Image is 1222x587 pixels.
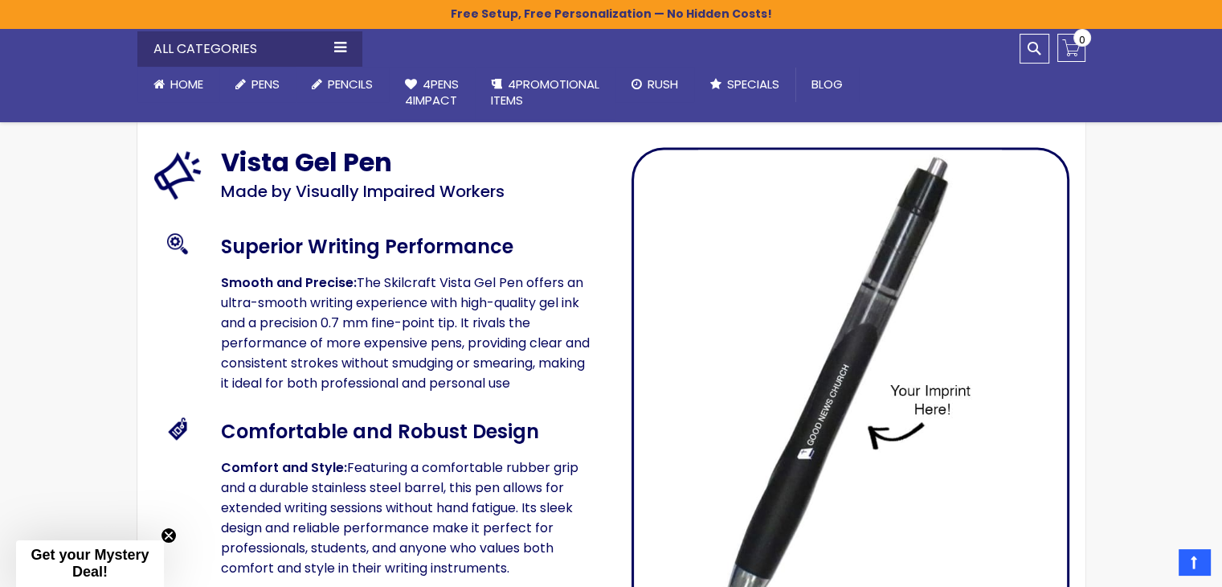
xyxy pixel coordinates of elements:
a: Home [137,67,219,102]
span: Pencils [328,76,373,92]
span: 0 [1079,32,1085,47]
img: promotion.png [153,151,202,199]
strong: Comfort and Style: [221,458,347,477]
button: Close teaser [161,527,177,544]
p: Featuring a comfortable rubber grip and a durable stainless steel barrel, this pen allows for ext... [221,458,591,578]
a: 0 [1057,34,1085,62]
span: Pens [251,76,280,92]
p: The Skilcraft Vista Gel Pen offers an ultra-smooth writing experience with high-quality gel ink a... [221,273,591,393]
span: Get your Mystery Deal! [31,547,149,580]
span: Home [170,76,203,92]
h5: Superior Writing Performance [221,232,591,261]
a: Specials [694,67,795,102]
p: Made by Visually Impaired Workers [221,179,591,203]
a: Pencils [296,67,389,102]
span: Blog [811,76,843,92]
a: Rush [615,67,694,102]
span: Specials [727,76,779,92]
strong: Smooth and Precise: [221,273,357,292]
span: 4Pens 4impact [405,76,459,109]
img: etiquette-de-prix.png [166,417,189,440]
a: Pens [219,67,296,102]
iframe: Google Customer Reviews [1089,544,1222,587]
a: 4PROMOTIONALITEMS [475,67,615,119]
span: 4PROMOTIONAL ITEMS [491,76,599,109]
img: search-engine-optimization.png [166,232,189,255]
h5: Comfortable and Robust Design [221,417,591,445]
a: Blog [795,67,859,102]
a: Vista Gel Pen [221,147,591,178]
span: Rush [648,76,678,92]
a: 4Pens4impact [389,67,475,119]
div: All Categories [137,31,362,67]
div: Get your Mystery Deal!Close teaser [16,540,164,587]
